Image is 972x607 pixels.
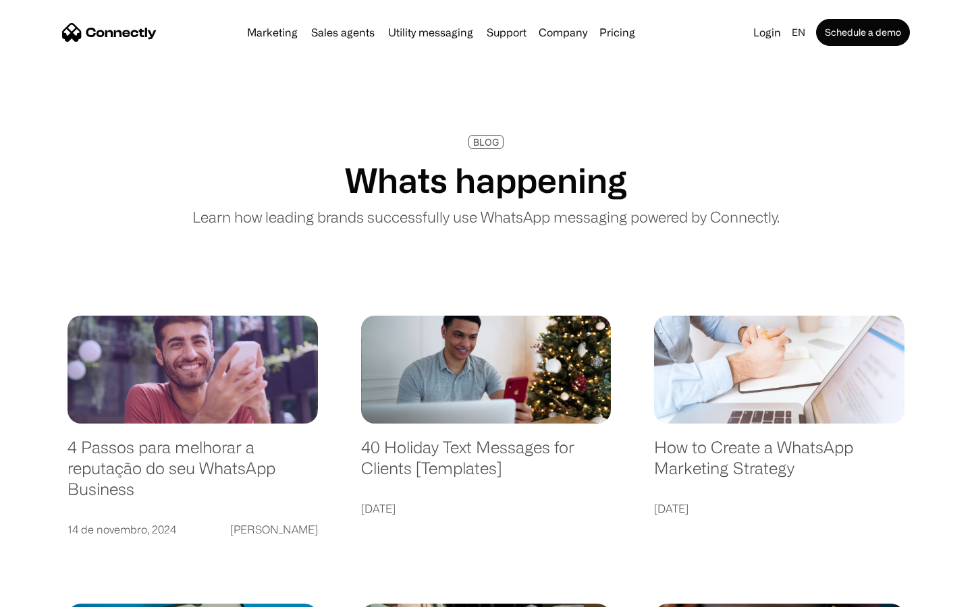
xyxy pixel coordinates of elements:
div: [DATE] [654,499,688,518]
a: Sales agents [306,27,380,38]
a: Utility messaging [383,27,479,38]
a: Marketing [242,27,303,38]
a: 40 Holiday Text Messages for Clients [Templates] [361,437,612,492]
ul: Language list [27,583,81,602]
div: [PERSON_NAME] [230,520,318,539]
a: Login [748,23,786,42]
a: 4 Passos para melhorar a reputação do seu WhatsApp Business [67,437,318,513]
div: Company [539,23,587,42]
a: Schedule a demo [816,19,910,46]
a: How to Create a WhatsApp Marketing Strategy [654,437,905,492]
div: BLOG [473,137,499,147]
div: en [792,23,805,42]
p: Learn how leading brands successfully use WhatsApp messaging powered by Connectly. [192,206,780,228]
a: Support [481,27,532,38]
a: Pricing [594,27,641,38]
h1: Whats happening [345,160,627,200]
div: 14 de novembro, 2024 [67,520,176,539]
aside: Language selected: English [13,583,81,602]
div: [DATE] [361,499,396,518]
